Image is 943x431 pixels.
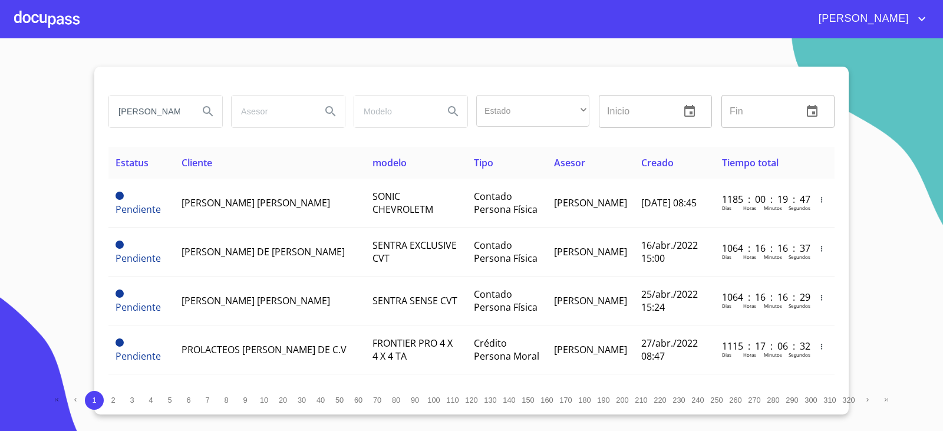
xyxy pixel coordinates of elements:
[92,396,96,404] span: 1
[474,190,538,216] span: Contado Persona Física
[85,391,104,410] button: 1
[722,242,802,255] p: 1064 : 16 : 16 : 37
[641,156,674,169] span: Creado
[519,391,538,410] button: 150
[616,396,628,404] span: 200
[182,343,347,356] span: PROLACTEOS [PERSON_NAME] DE C.V
[670,391,688,410] button: 230
[424,391,443,410] button: 100
[279,396,287,404] span: 20
[789,254,810,260] p: Segundos
[722,254,731,260] p: Dias
[116,192,124,200] span: Pendiente
[743,205,756,211] p: Horas
[597,396,609,404] span: 190
[123,391,141,410] button: 3
[635,396,647,404] span: 210
[130,396,134,404] span: 3
[474,337,539,363] span: Crédito Persona Moral
[745,391,764,410] button: 270
[641,196,697,209] span: [DATE] 08:45
[722,193,802,206] p: 1185 : 00 : 19 : 47
[186,396,190,404] span: 6
[522,396,534,404] span: 150
[786,396,798,404] span: 290
[104,391,123,410] button: 2
[707,391,726,410] button: 250
[743,351,756,358] p: Horas
[354,396,362,404] span: 60
[743,254,756,260] p: Horas
[789,302,810,309] p: Segundos
[182,294,330,307] span: [PERSON_NAME] [PERSON_NAME]
[503,396,515,404] span: 140
[743,302,756,309] p: Horas
[672,396,685,404] span: 230
[764,205,782,211] p: Minutos
[194,97,222,126] button: Search
[116,289,124,298] span: Pendiente
[722,351,731,358] p: Dias
[476,95,589,127] div: ​
[722,302,731,309] p: Dias
[540,396,553,404] span: 160
[372,190,433,216] span: SONIC CHEVROLETM
[116,350,161,363] span: Pendiente
[500,391,519,410] button: 140
[578,396,591,404] span: 180
[554,245,627,258] span: [PERSON_NAME]
[802,391,820,410] button: 300
[764,351,782,358] p: Minutos
[641,337,698,363] span: 27/abr./2022 08:47
[236,391,255,410] button: 9
[559,396,572,404] span: 170
[764,391,783,410] button: 280
[179,391,198,410] button: 6
[810,9,929,28] button: account of current user
[198,391,217,410] button: 7
[594,391,613,410] button: 190
[182,196,330,209] span: [PERSON_NAME] [PERSON_NAME]
[109,96,189,127] input: search
[688,391,707,410] button: 240
[691,396,704,404] span: 240
[783,391,802,410] button: 290
[722,156,779,169] span: Tiempo total
[767,396,779,404] span: 280
[116,252,161,265] span: Pendiente
[411,396,419,404] span: 90
[554,156,585,169] span: Asesor
[116,203,161,216] span: Pendiente
[141,391,160,410] button: 4
[392,396,400,404] span: 80
[316,396,325,404] span: 40
[789,351,810,358] p: Segundos
[842,396,855,404] span: 320
[372,156,407,169] span: modelo
[722,340,802,353] p: 1115 : 17 : 06 : 32
[651,391,670,410] button: 220
[354,96,434,127] input: search
[722,291,802,304] p: 1064 : 16 : 16 : 29
[149,396,153,404] span: 4
[372,239,457,265] span: SENTRA EXCLUSIVE CVT
[243,396,247,404] span: 9
[224,396,228,404] span: 8
[538,391,556,410] button: 160
[575,391,594,410] button: 180
[298,396,306,404] span: 30
[335,396,344,404] span: 50
[160,391,179,410] button: 5
[311,391,330,410] button: 40
[474,288,538,314] span: Contado Persona Física
[726,391,745,410] button: 260
[439,97,467,126] button: Search
[405,391,424,410] button: 90
[484,396,496,404] span: 130
[556,391,575,410] button: 170
[710,396,723,404] span: 250
[613,391,632,410] button: 200
[632,391,651,410] button: 210
[292,391,311,410] button: 30
[641,288,698,314] span: 25/abr./2022 15:24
